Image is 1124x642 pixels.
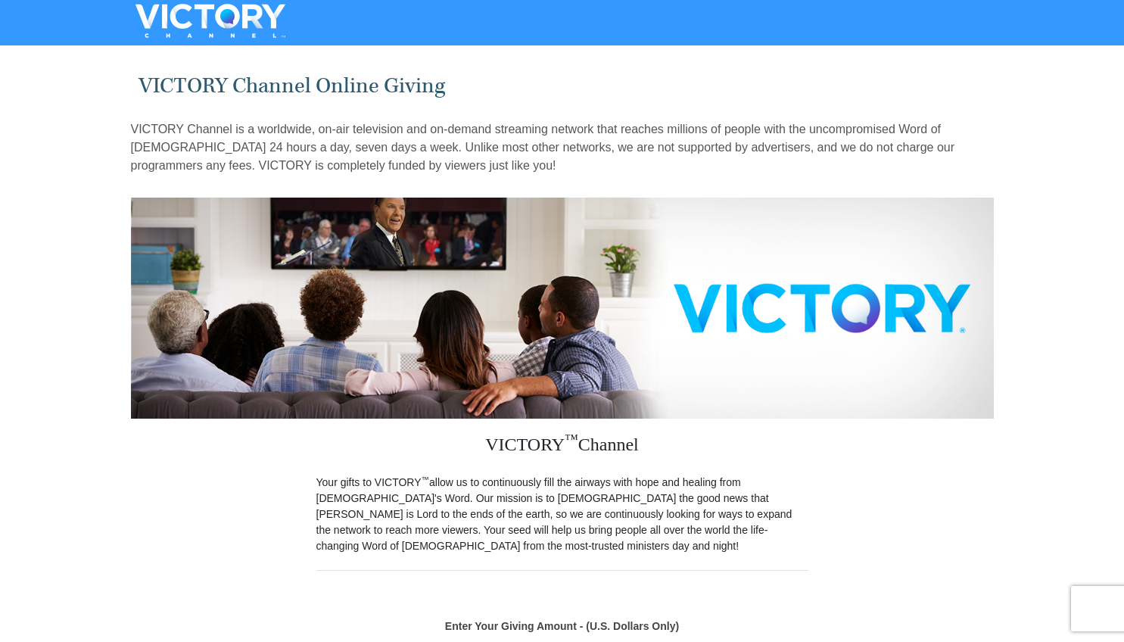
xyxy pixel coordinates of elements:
[316,419,808,475] h3: VICTORY Channel
[116,4,305,38] img: VICTORYTHON - VICTORY Channel
[131,120,994,175] p: VICTORY Channel is a worldwide, on-air television and on-demand streaming network that reaches mi...
[139,73,985,98] h1: VICTORY Channel Online Giving
[316,475,808,554] p: Your gifts to VICTORY allow us to continuously fill the airways with hope and healing from [DEMOG...
[565,432,578,447] sup: ™
[422,475,430,484] sup: ™
[445,620,679,632] strong: Enter Your Giving Amount - (U.S. Dollars Only)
